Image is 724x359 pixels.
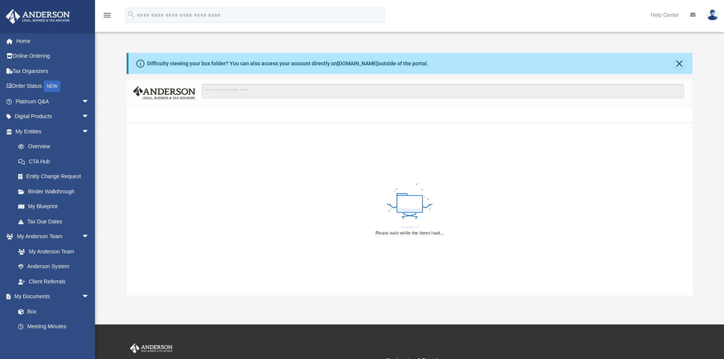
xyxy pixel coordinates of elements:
span: arrow_drop_down [82,109,97,125]
a: Order StatusNEW [5,79,101,94]
a: Entity Change Request [11,169,101,184]
a: Binder Walkthrough [11,184,101,199]
a: My Blueprint [11,199,97,214]
a: Box [11,304,93,319]
a: Tax Due Dates [11,214,101,229]
a: [DOMAIN_NAME] [337,60,378,66]
a: Meeting Minutes [11,319,97,334]
a: Digital Productsarrow_drop_down [5,109,101,124]
a: My Anderson Team [11,244,93,259]
i: menu [103,11,112,20]
img: Anderson Advisors Platinum Portal [128,343,174,353]
span: arrow_drop_down [82,124,97,139]
a: Platinum Q&Aarrow_drop_down [5,94,101,109]
div: Difficulty viewing your box folder? You can also access your account directly on outside of the p... [147,60,428,68]
button: Close [674,58,684,69]
input: Search files and folders [202,84,684,98]
i: search [127,10,135,19]
a: My Documentsarrow_drop_down [5,289,97,304]
a: Client Referrals [11,274,97,289]
a: My Anderson Teamarrow_drop_down [5,229,97,244]
a: Overview [11,139,101,154]
span: arrow_drop_down [82,229,97,245]
a: menu [103,14,112,20]
a: Tax Organizers [5,63,101,79]
a: CTA Hub [11,154,101,169]
a: Anderson System [11,259,97,274]
div: NEW [44,81,60,92]
div: Please wait while the items load... [375,230,444,237]
span: arrow_drop_down [82,289,97,305]
img: User Pic [707,9,718,21]
img: Anderson Advisors Platinum Portal [3,9,72,24]
a: My Entitiesarrow_drop_down [5,124,101,139]
a: Online Ordering [5,49,101,64]
span: arrow_drop_down [82,94,97,109]
a: Home [5,33,101,49]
